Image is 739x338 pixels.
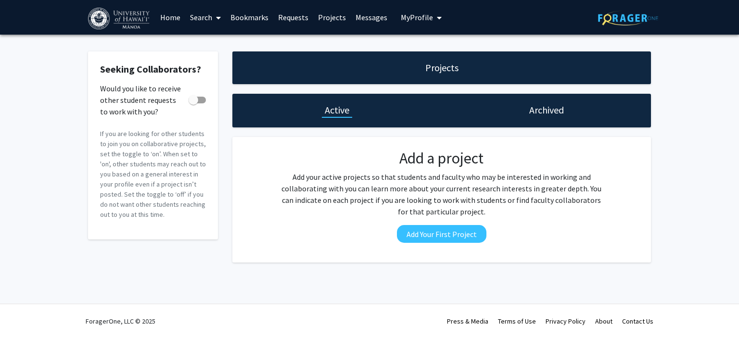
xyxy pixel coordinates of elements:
[325,103,349,117] h1: Active
[401,13,433,22] span: My Profile
[529,103,564,117] h1: Archived
[425,61,459,75] h1: Projects
[279,149,605,167] h2: Add a project
[88,8,152,29] img: University of Hawaiʻi at Mānoa Logo
[397,225,486,243] button: Add Your First Project
[7,295,41,331] iframe: Chat
[313,0,351,34] a: Projects
[546,317,586,325] a: Privacy Policy
[226,0,273,34] a: Bookmarks
[155,0,185,34] a: Home
[598,11,658,25] img: ForagerOne Logo
[100,83,185,117] span: Would you like to receive other student requests to work with you?
[100,129,206,220] p: If you are looking for other students to join you on collaborative projects, set the toggle to ‘o...
[498,317,536,325] a: Terms of Use
[279,171,605,217] p: Add your active projects so that students and faculty who may be interested in working and collab...
[100,63,206,75] h2: Seeking Collaborators?
[86,304,155,338] div: ForagerOne, LLC © 2025
[595,317,612,325] a: About
[185,0,226,34] a: Search
[351,0,392,34] a: Messages
[273,0,313,34] a: Requests
[622,317,653,325] a: Contact Us
[447,317,488,325] a: Press & Media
